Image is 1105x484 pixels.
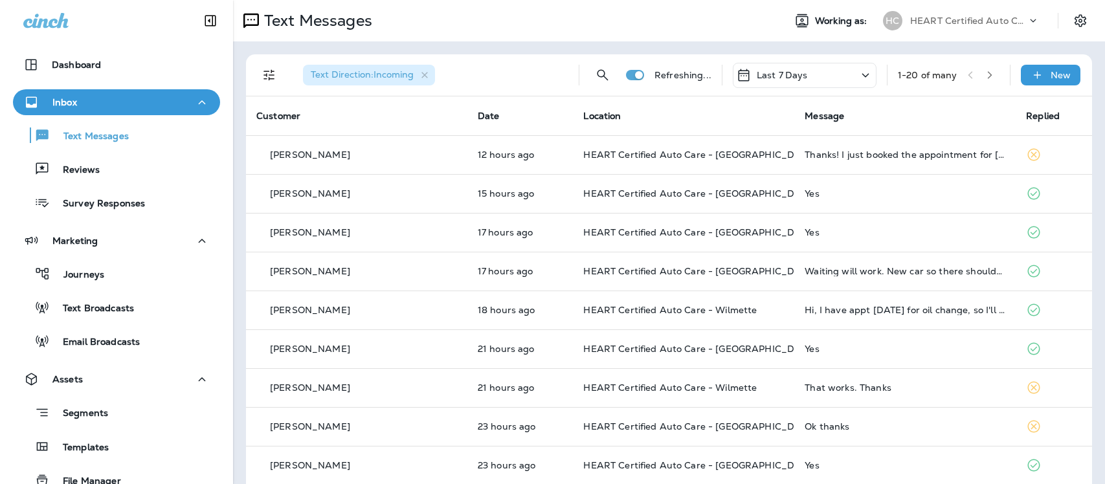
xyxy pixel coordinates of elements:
[478,188,563,199] p: Sep 25, 2025 05:35 PM
[583,382,757,393] span: HEART Certified Auto Care - Wilmette
[13,433,220,460] button: Templates
[270,460,350,470] p: [PERSON_NAME]
[583,459,816,471] span: HEART Certified Auto Care - [GEOGRAPHIC_DATA]
[52,374,83,384] p: Assets
[270,227,350,237] p: [PERSON_NAME]
[13,89,220,115] button: Inbox
[13,228,220,254] button: Marketing
[50,131,129,143] p: Text Messages
[270,421,350,432] p: [PERSON_NAME]
[805,188,1005,199] div: Yes
[583,343,816,355] span: HEART Certified Auto Care - [GEOGRAPHIC_DATA]
[805,382,1005,393] div: That works. Thanks
[50,408,108,421] p: Segments
[805,305,1005,315] div: Hi, I have appt tomorrow for oil change, so I'll use the freebie then . Thanks!!
[270,344,350,354] p: [PERSON_NAME]
[478,266,563,276] p: Sep 25, 2025 03:16 PM
[478,382,563,393] p: Sep 25, 2025 11:07 AM
[583,226,816,238] span: HEART Certified Auto Care - [GEOGRAPHIC_DATA]
[805,149,1005,160] div: Thanks! I just booked the appointment for tomorrow (Fri 9/26) using the link.
[583,188,816,199] span: HEART Certified Auto Care - [GEOGRAPHIC_DATA]
[13,366,220,392] button: Assets
[50,164,100,177] p: Reviews
[478,227,563,237] p: Sep 25, 2025 03:25 PM
[805,227,1005,237] div: Yes
[270,382,350,393] p: [PERSON_NAME]
[590,62,616,88] button: Search Messages
[52,97,77,107] p: Inbox
[270,188,350,199] p: [PERSON_NAME]
[256,110,300,122] span: Customer
[50,198,145,210] p: Survey Responses
[583,265,816,277] span: HEART Certified Auto Care - [GEOGRAPHIC_DATA]
[815,16,870,27] span: Working as:
[50,336,140,349] p: Email Broadcasts
[52,60,101,70] p: Dashboard
[883,11,902,30] div: HC
[270,149,350,160] p: [PERSON_NAME]
[805,460,1005,470] div: Yes
[478,460,563,470] p: Sep 25, 2025 09:44 AM
[583,110,621,122] span: Location
[805,266,1005,276] div: Waiting will work. New car so there shouldn't be any problems/surprises. Greg
[654,70,711,80] p: Refreshing...
[52,236,98,246] p: Marketing
[303,65,435,85] div: Text Direction:Incoming
[270,305,350,315] p: [PERSON_NAME]
[192,8,229,34] button: Collapse Sidebar
[757,70,808,80] p: Last 7 Days
[478,305,563,315] p: Sep 25, 2025 01:58 PM
[13,52,220,78] button: Dashboard
[13,327,220,355] button: Email Broadcasts
[1026,110,1060,122] span: Replied
[478,421,563,432] p: Sep 25, 2025 09:48 AM
[50,269,104,281] p: Journeys
[805,344,1005,354] div: Yes
[270,266,350,276] p: [PERSON_NAME]
[805,110,844,122] span: Message
[478,149,563,160] p: Sep 25, 2025 08:16 PM
[13,399,220,426] button: Segments
[1069,9,1092,32] button: Settings
[256,62,282,88] button: Filters
[311,69,414,80] span: Text Direction : Incoming
[583,304,757,316] span: HEART Certified Auto Care - Wilmette
[478,110,500,122] span: Date
[50,442,109,454] p: Templates
[13,155,220,182] button: Reviews
[259,11,372,30] p: Text Messages
[13,122,220,149] button: Text Messages
[583,149,816,160] span: HEART Certified Auto Care - [GEOGRAPHIC_DATA]
[50,303,134,315] p: Text Broadcasts
[910,16,1027,26] p: HEART Certified Auto Care
[805,421,1005,432] div: Ok thanks
[13,260,220,287] button: Journeys
[13,294,220,321] button: Text Broadcasts
[1051,70,1071,80] p: New
[898,70,957,80] div: 1 - 20 of many
[583,421,816,432] span: HEART Certified Auto Care - [GEOGRAPHIC_DATA]
[478,344,563,354] p: Sep 25, 2025 11:40 AM
[13,189,220,216] button: Survey Responses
